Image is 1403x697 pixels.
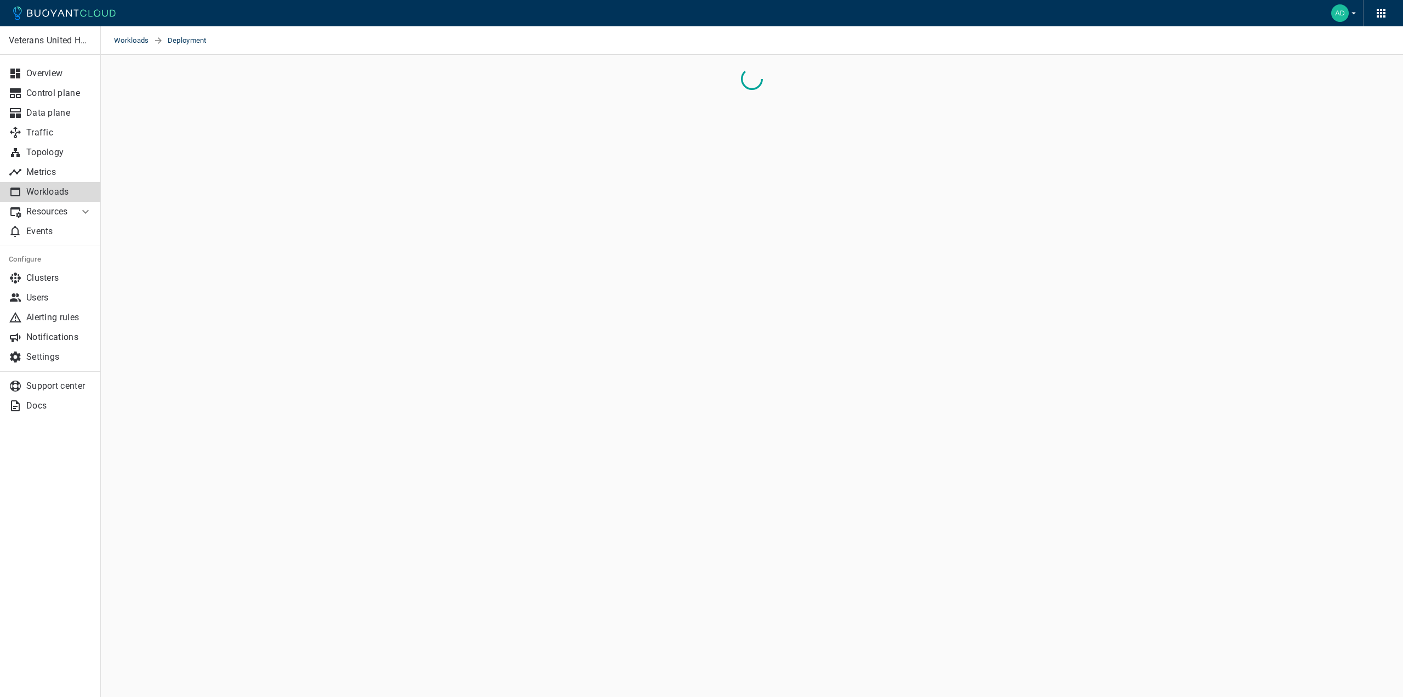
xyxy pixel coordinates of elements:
span: Deployment [168,26,220,55]
p: Data plane [26,107,92,118]
a: Workloads [114,26,153,55]
p: Settings [26,352,92,362]
p: Docs [26,400,92,411]
p: Veterans United Home Loans [9,35,92,46]
h5: Configure [9,255,92,264]
p: Support center [26,381,92,392]
p: Traffic [26,127,92,138]
p: Resources [26,206,70,217]
p: Alerting rules [26,312,92,323]
p: Overview [26,68,92,79]
p: Clusters [26,273,92,284]
p: Topology [26,147,92,158]
p: Workloads [26,186,92,197]
p: Events [26,226,92,237]
p: Control plane [26,88,92,99]
p: Metrics [26,167,92,178]
p: Users [26,292,92,303]
p: Notifications [26,332,92,343]
img: Abbas Dargahi [1331,4,1349,22]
